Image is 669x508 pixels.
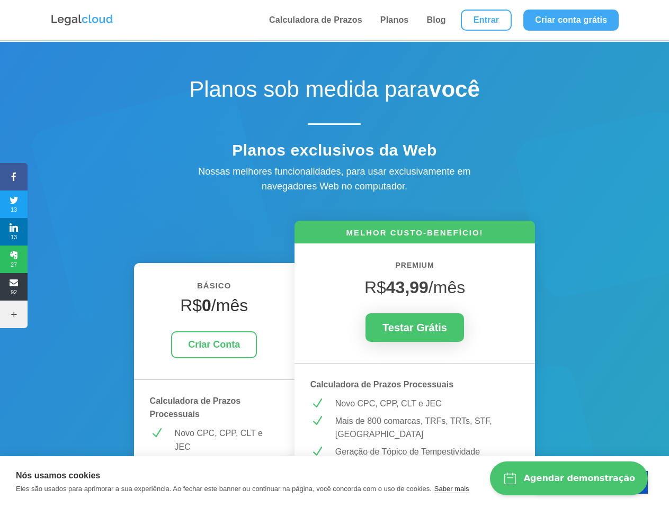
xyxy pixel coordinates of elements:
[202,296,211,315] strong: 0
[310,259,520,277] h6: PREMIUM
[150,396,241,419] strong: Calculadora de Prazos Processuais
[16,485,432,493] p: Eles são usados para aprimorar a sua experiência. Ao fechar este banner ou continuar na página, v...
[310,414,324,428] span: N
[149,76,520,108] h1: Planos sob medida para
[429,77,480,102] strong: você
[365,313,464,342] a: Testar Grátis
[310,380,453,389] strong: Calculadora de Prazos Processuais
[523,10,619,31] a: Criar conta grátis
[150,427,163,440] span: N
[310,445,324,458] span: N
[171,331,257,358] a: Criar Conta
[16,471,100,480] strong: Nós usamos cookies
[175,164,493,195] div: Nossas melhores funcionalidades, para usar exclusivamente em navegadores Web no computador.
[461,10,512,31] a: Entrar
[434,485,469,493] a: Saber mais
[335,414,520,441] p: Mais de 800 comarcas, TRFs, TRTs, STF, [GEOGRAPHIC_DATA]
[364,278,465,297] span: R$ /mês
[149,141,520,165] h4: Planos exclusivos da Web
[335,397,520,411] p: Novo CPC, CPP, CLT e JEC
[150,295,279,321] h4: R$ /mês
[150,279,279,298] h6: BÁSICO
[295,227,536,243] h6: MELHOR CUSTO-BENEFÍCIO!
[386,278,429,297] strong: 43,99
[175,427,279,453] p: Novo CPC, CPP, CLT e JEC
[310,397,324,410] span: N
[50,13,114,27] img: Logo da Legalcloud
[335,445,520,459] p: Geração de Tópico de Tempestividade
